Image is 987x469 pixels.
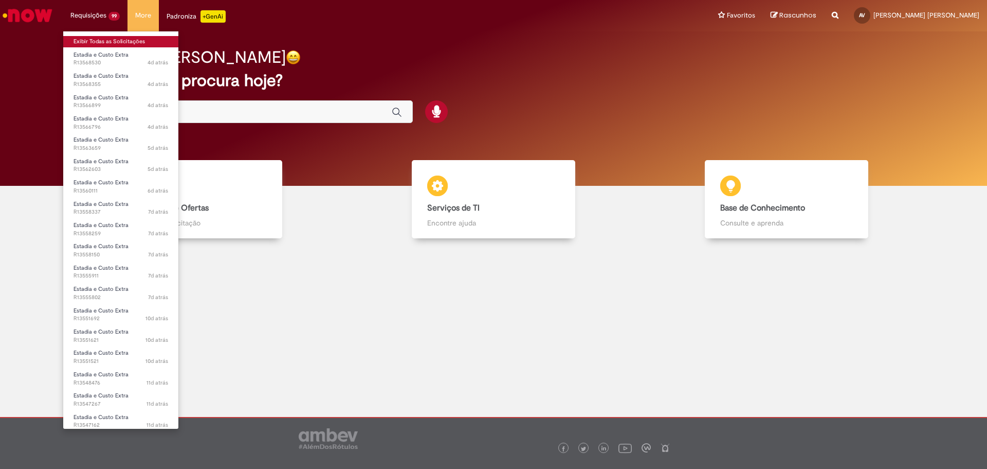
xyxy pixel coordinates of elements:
span: 7d atrás [148,230,168,237]
img: logo_footer_naosei.png [661,443,670,453]
span: 10d atrás [145,357,168,365]
span: Estadia e Custo Extra [74,179,129,186]
span: Estadia e Custo Extra [74,349,129,357]
img: logo_footer_workplace.png [642,443,651,453]
a: Aberto R13548476 : Estadia e Custo Extra [63,369,178,388]
img: logo_footer_twitter.png [581,446,586,451]
b: Base de Conhecimento [720,203,805,213]
span: R13566899 [74,101,168,110]
span: Estadia e Custo Extra [74,413,129,421]
a: Exibir Todas as Solicitações [63,36,178,47]
span: Estadia e Custo Extra [74,264,129,272]
span: R13558150 [74,251,168,259]
span: R13562603 [74,165,168,173]
time: 18/09/2025 13:33:35 [147,421,168,429]
time: 23/09/2025 16:07:51 [148,187,168,195]
ul: Requisições [63,31,179,429]
span: Estadia e Custo Extra [74,72,129,80]
img: logo_footer_youtube.png [618,441,632,455]
span: R13560111 [74,187,168,195]
span: 7d atrás [148,293,168,301]
span: Estadia e Custo Extra [74,221,129,229]
span: 5d atrás [148,165,168,173]
span: Favoritos [727,10,755,21]
time: 19/09/2025 16:34:54 [145,315,168,322]
time: 18/09/2025 13:56:17 [147,400,168,408]
span: 7d atrás [148,272,168,280]
span: R13555802 [74,293,168,302]
span: 4d atrás [148,80,168,88]
span: R13548476 [74,379,168,387]
a: Aberto R13566796 : Estadia e Custo Extra [63,113,178,132]
img: happy-face.png [286,50,301,65]
h2: Bom dia, [PERSON_NAME] [89,48,286,66]
span: 7d atrás [148,251,168,258]
span: 6d atrás [148,187,168,195]
time: 22/09/2025 15:30:37 [148,272,168,280]
span: 7d atrás [148,208,168,216]
span: Estadia e Custo Extra [74,285,129,293]
span: Estadia e Custo Extra [74,115,129,123]
a: Aberto R13566899 : Estadia e Custo Extra [63,92,178,111]
a: Aberto R13568355 : Estadia e Custo Extra [63,71,178,90]
a: Aberto R13551521 : Estadia e Custo Extra [63,348,178,367]
span: R13551521 [74,357,168,366]
span: Estadia e Custo Extra [74,307,129,315]
span: 11d atrás [147,379,168,387]
span: 4d atrás [148,123,168,131]
span: AV [859,12,865,19]
a: Aberto R13568530 : Estadia e Custo Extra [63,49,178,68]
time: 19/09/2025 16:23:35 [145,336,168,344]
span: R13568355 [74,80,168,89]
a: Aberto R13555911 : Estadia e Custo Extra [63,263,178,282]
span: 4d atrás [148,59,168,66]
span: 5d atrás [148,144,168,152]
span: Estadia e Custo Extra [74,136,129,144]
span: Estadia e Custo Extra [74,200,129,208]
span: Estadia e Custo Extra [74,328,129,336]
span: Rascunhos [779,10,816,20]
a: Aberto R13562603 : Estadia e Custo Extra [63,156,178,175]
a: Aberto R13555802 : Estadia e Custo Extra [63,284,178,303]
b: Catálogo de Ofertas [134,203,209,213]
span: R13551692 [74,315,168,323]
time: 19/09/2025 16:09:50 [145,357,168,365]
a: Aberto R13560111 : Estadia e Custo Extra [63,177,178,196]
span: 10d atrás [145,315,168,322]
time: 25/09/2025 17:45:35 [148,80,168,88]
span: R13547267 [74,400,168,408]
b: Serviços de TI [427,203,480,213]
span: [PERSON_NAME] [PERSON_NAME] [873,11,979,20]
span: 11d atrás [147,421,168,429]
p: Abra uma solicitação [134,218,267,228]
p: Encontre ajuda [427,218,560,228]
a: Serviços de TI Encontre ajuda [347,160,640,239]
img: logo_footer_linkedin.png [601,446,607,452]
time: 24/09/2025 11:40:24 [148,165,168,173]
span: R13558259 [74,230,168,238]
a: Rascunhos [771,11,816,21]
span: R13558337 [74,208,168,216]
span: R13566796 [74,123,168,131]
a: Aberto R13547267 : Estadia e Custo Extra [63,390,178,409]
span: R13568530 [74,59,168,67]
span: 4d atrás [148,101,168,109]
h2: O que você procura hoje? [89,72,899,90]
a: Aberto R13551621 : Estadia e Custo Extra [63,326,178,345]
a: Aberto R13551692 : Estadia e Custo Extra [63,305,178,324]
span: Estadia e Custo Extra [74,51,129,59]
time: 23/09/2025 10:29:15 [148,251,168,258]
span: R13547162 [74,421,168,429]
time: 25/09/2025 18:21:18 [148,59,168,66]
span: 10d atrás [145,336,168,344]
span: R13551621 [74,336,168,344]
span: More [135,10,151,21]
a: Aberto R13558337 : Estadia e Custo Extra [63,199,178,218]
time: 24/09/2025 15:31:16 [148,144,168,152]
a: Aberto R13558150 : Estadia e Custo Extra [63,241,178,260]
span: 11d atrás [147,400,168,408]
span: Estadia e Custo Extra [74,371,129,378]
time: 23/09/2025 10:57:20 [148,208,168,216]
a: Aberto R13558259 : Estadia e Custo Extra [63,220,178,239]
span: Estadia e Custo Extra [74,392,129,399]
